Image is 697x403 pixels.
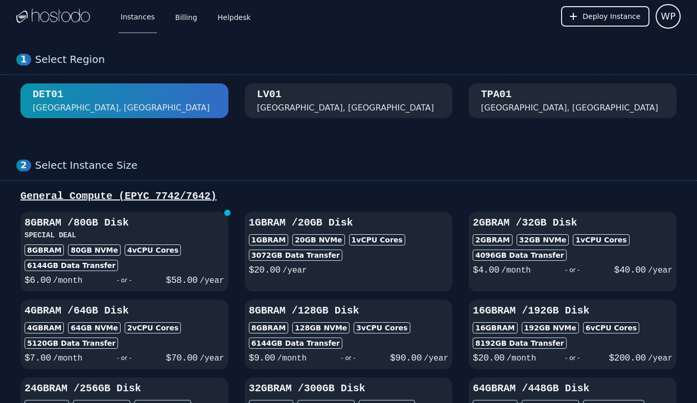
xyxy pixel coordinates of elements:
div: 1GB RAM [249,234,288,245]
span: $ 6.00 [25,275,51,285]
button: 2GBRAM /32GB Disk2GBRAM32GB NVMe1vCPU Cores4096GB Data Transfer$4.00/month- or -$40.00/year [469,212,677,292]
div: 6144 GB Data Transfer [25,260,118,271]
button: 16GBRAM /192GB Disk16GBRAM192GB NVMe6vCPU Cores8192GB Data Transfer$20.00/month- or -$200.00/year [469,300,677,369]
div: 20 GB NVMe [292,234,345,245]
span: $ 58.00 [166,275,198,285]
div: Select Region [35,53,681,66]
span: $ 40.00 [614,265,646,275]
h3: 1GB RAM / 20 GB Disk [249,216,449,230]
button: Deploy Instance [561,6,649,27]
div: 8GB RAM [25,244,64,256]
span: /month [277,354,307,363]
span: $ 20.00 [249,265,281,275]
div: Select Instance Size [35,159,681,172]
span: /year [200,354,224,363]
span: /month [53,276,83,285]
div: 1 vCPU Cores [349,234,405,245]
div: 1 [16,54,31,65]
div: 6 vCPU Cores [583,322,639,333]
h3: SPECIAL DEAL [25,230,224,240]
button: TPA01 [GEOGRAPHIC_DATA], [GEOGRAPHIC_DATA] [469,83,677,118]
div: 1 vCPU Cores [573,234,629,245]
span: /year [424,354,448,363]
div: [GEOGRAPHIC_DATA], [GEOGRAPHIC_DATA] [33,102,210,114]
span: $ 9.00 [249,353,275,363]
div: 32 GB NVMe [517,234,569,245]
div: DET01 [33,87,63,102]
span: /month [506,354,536,363]
button: 8GBRAM /128GB Disk8GBRAM128GB NVMe3vCPU Cores6144GB Data Transfer$9.00/month- or -$90.00/year [245,300,453,369]
h3: 24GB RAM / 256 GB Disk [25,382,224,396]
div: 192 GB NVMe [522,322,579,333]
div: 2 [16,160,31,171]
span: $ 20.00 [473,353,504,363]
h3: 8GB RAM / 128 GB Disk [249,304,449,318]
button: 8GBRAM /80GB DiskSPECIAL DEAL8GBRAM80GB NVMe4vCPU Cores6144GB Data Transfer$6.00/month- or -$58.0... [20,212,228,292]
div: 2 vCPU Cores [125,322,181,333]
button: 1GBRAM /20GB Disk1GBRAM20GB NVMe1vCPU Cores3072GB Data Transfer$20.00/year [245,212,453,292]
div: LV01 [257,87,282,102]
span: /month [53,354,83,363]
span: /year [283,266,307,275]
div: [GEOGRAPHIC_DATA], [GEOGRAPHIC_DATA] [257,102,434,114]
button: LV01 [GEOGRAPHIC_DATA], [GEOGRAPHIC_DATA] [245,83,453,118]
h3: 8GB RAM / 80 GB Disk [25,216,224,230]
div: - or - [82,273,166,287]
h3: 16GB RAM / 192 GB Disk [473,304,672,318]
div: 80 GB NVMe [68,244,121,256]
button: DET01 [GEOGRAPHIC_DATA], [GEOGRAPHIC_DATA] [20,83,228,118]
span: /year [648,354,672,363]
div: 4096 GB Data Transfer [473,250,566,261]
button: User menu [656,4,681,29]
div: 5120 GB Data Transfer [25,338,118,349]
img: Logo [16,9,90,24]
div: 6144 GB Data Transfer [249,338,342,349]
div: General Compute (EPYC 7742/7642) [16,189,681,204]
h3: 2GB RAM / 32 GB Disk [473,216,672,230]
div: 4GB RAM [25,322,64,333]
div: - or - [82,351,166,365]
span: $ 90.00 [390,353,422,363]
div: 4 vCPU Cores [125,244,181,256]
span: $ 200.00 [609,353,645,363]
div: 128 GB NVMe [292,322,350,333]
h3: 32GB RAM / 300 GB Disk [249,382,449,396]
span: WP [661,9,676,24]
div: 3072 GB Data Transfer [249,250,342,261]
button: 4GBRAM /64GB Disk4GBRAM64GB NVMe2vCPU Cores5120GB Data Transfer$7.00/month- or -$70.00/year [20,300,228,369]
span: /year [200,276,224,285]
div: - or - [307,351,390,365]
h3: 64GB RAM / 448 GB Disk [473,382,672,396]
span: $ 70.00 [166,353,198,363]
span: /month [501,266,531,275]
div: 16GB RAM [473,322,517,333]
div: 2GB RAM [473,234,512,245]
div: - or - [531,263,614,277]
div: [GEOGRAPHIC_DATA], [GEOGRAPHIC_DATA] [481,102,658,114]
span: $ 7.00 [25,353,51,363]
h3: 4GB RAM / 64 GB Disk [25,304,224,318]
span: /year [648,266,672,275]
div: 64 GB NVMe [68,322,121,333]
div: - or - [536,351,609,365]
div: TPA01 [481,87,512,102]
div: 8192 GB Data Transfer [473,338,566,349]
div: 3 vCPU Cores [354,322,410,333]
div: 8GB RAM [249,322,288,333]
span: $ 4.00 [473,265,499,275]
span: Deploy Instance [583,11,640,21]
